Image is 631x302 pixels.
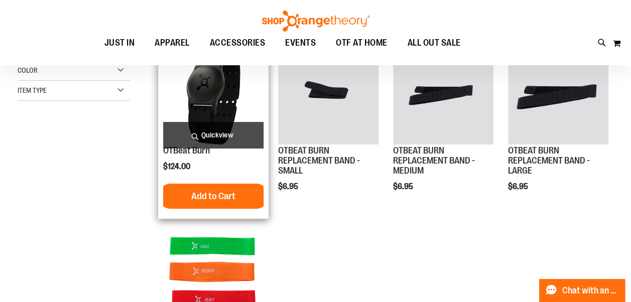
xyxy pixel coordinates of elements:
a: OTBEAT BURN REPLACEMENT BAND - MEDIUM [393,145,475,176]
a: Quickview [163,122,264,148]
img: OTBEAT BURN REPLACEMENT BAND - SMALL [278,44,378,144]
a: Main view of OTBeat Burn 6.0-C [163,44,264,146]
a: OTBEAT BURN REPLACEMENT BAND - SMALL [278,145,360,176]
span: $6.95 [508,182,530,191]
span: JUST IN [104,32,135,54]
span: Chat with an Expert [562,286,619,295]
div: product [388,39,498,216]
span: $6.95 [278,182,300,191]
img: OTBEAT BURN REPLACEMENT BAND - MEDIUM [393,44,493,144]
a: OTBEAT BURN REPLACEMENT BAND - SMALL [278,44,378,146]
img: Shop Orangetheory [261,11,371,32]
span: Add to Cart [191,191,235,202]
div: product [158,39,269,219]
div: product [273,39,384,216]
span: EVENTS [285,32,316,54]
button: Add to Cart [158,184,269,209]
a: OTBEAT BURN REPLACEMENT BAND - LARGE [508,145,590,176]
span: APPAREL [155,32,190,54]
img: Main view of OTBeat Burn 6.0-C [163,44,264,144]
span: $6.95 [393,182,415,191]
img: OTBEAT BURN REPLACEMENT BAND - LARGE [508,44,608,144]
span: OTF AT HOME [336,32,388,54]
span: Color [18,66,38,74]
div: product [503,39,613,216]
a: OTBEAT BURN REPLACEMENT BAND - LARGE [508,44,608,146]
span: $124.00 [163,162,192,171]
span: ACCESSORIES [210,32,266,54]
span: ALL OUT SALE [408,32,461,54]
span: Item Type [18,86,47,94]
button: Chat with an Expert [539,279,625,302]
a: OTBEAT BURN REPLACEMENT BAND - MEDIUM [393,44,493,146]
a: OTBeat Burn [163,145,210,156]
